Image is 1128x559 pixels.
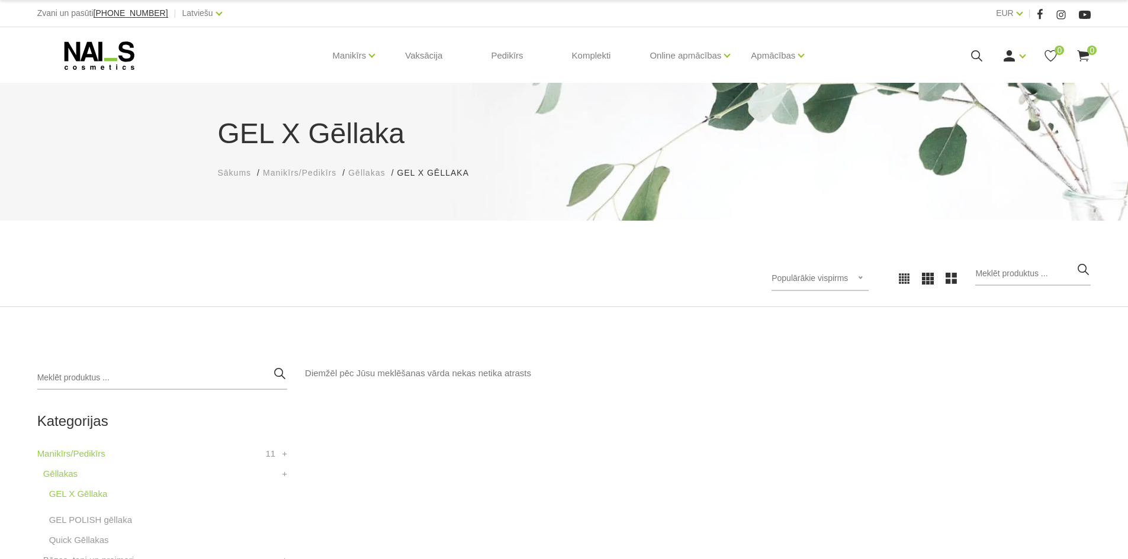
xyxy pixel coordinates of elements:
span: Gēllakas [348,168,385,177]
a: [PHONE_NUMBER] [94,9,168,18]
a: Sākums [218,167,252,179]
span: 11 [265,447,275,461]
a: Gēllakas [43,467,78,481]
span: [PHONE_NUMBER] [94,8,168,18]
div: Diemžēl pēc Jūsu meklēšanas vārda nekas netika atrasts [305,366,1091,380]
a: Quick Gēllakas [49,533,109,547]
h1: GEL X Gēllaka [218,112,911,155]
a: Vaksācija [396,27,452,84]
input: Meklēt produktus ... [975,262,1091,286]
a: Online apmācības [650,32,721,79]
div: Zvani un pasūti [37,6,168,21]
a: GEL X Gēllaka [49,487,108,501]
a: Komplekti [563,27,621,84]
li: GEL X Gēllaka [397,167,481,179]
span: Manikīrs/Pedikīrs [263,168,336,177]
span: 0 [1087,46,1097,55]
span: Populārākie vispirms [772,273,848,283]
h2: Kategorijas [37,413,287,429]
a: + [282,467,287,481]
a: EUR [996,6,1014,20]
a: Latviešu [182,6,213,20]
span: 0 [1055,46,1064,55]
a: 0 [1076,49,1091,63]
a: Manikīrs/Pedikīrs [263,167,336,179]
a: Apmācības [751,32,795,79]
span: Sākums [218,168,252,177]
a: + [282,447,287,461]
a: Manikīrs [333,32,367,79]
span: | [174,6,176,21]
a: Pedikīrs [481,27,532,84]
a: Manikīrs/Pedikīrs [37,447,105,461]
a: Gēllakas [348,167,385,179]
input: Meklēt produktus ... [37,366,287,390]
a: 0 [1043,49,1058,63]
a: GEL POLISH gēllaka [49,513,132,527]
span: | [1029,6,1031,21]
